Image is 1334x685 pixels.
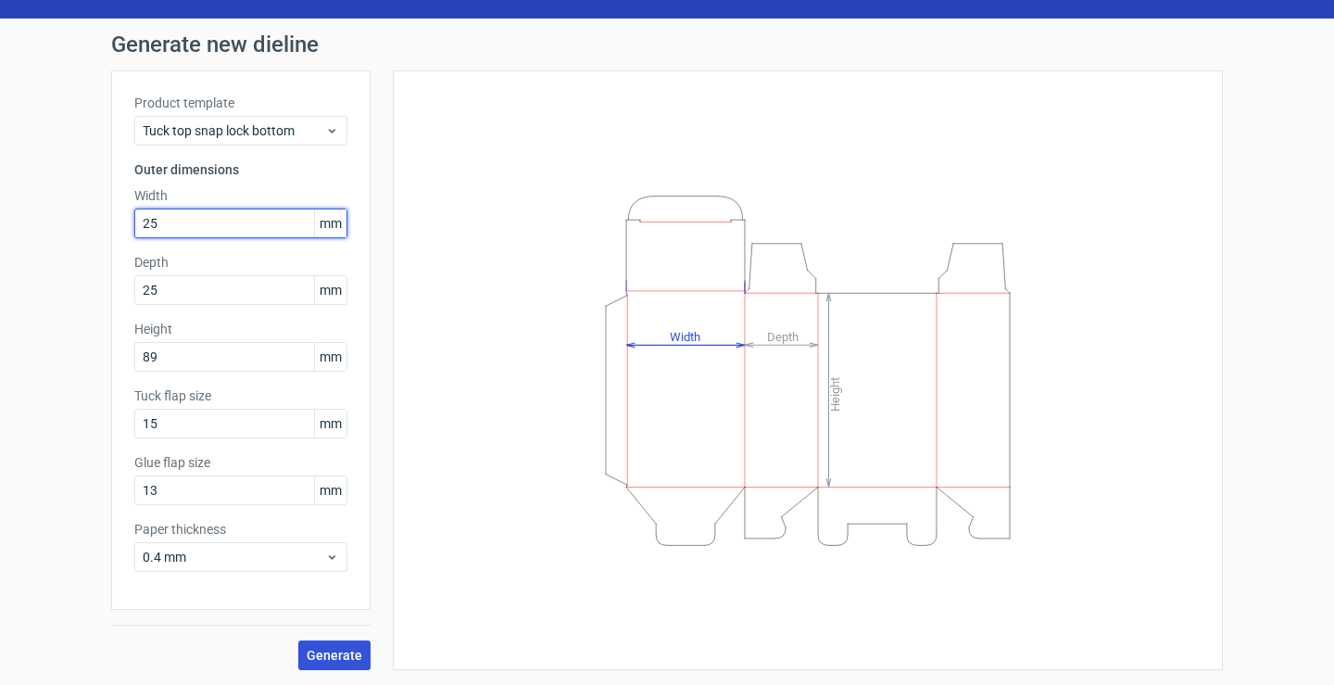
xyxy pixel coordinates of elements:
[314,410,346,438] span: mm
[134,253,347,272] label: Depth
[134,520,347,539] label: Paper thickness
[134,94,347,112] label: Product template
[143,548,325,566] span: 0.4 mm
[314,276,346,304] span: mm
[314,209,346,237] span: mm
[111,33,1223,56] h1: Generate new dieline
[828,376,842,411] tspan: Height
[134,320,347,338] label: Height
[134,453,347,472] label: Glue flap size
[767,329,799,343] tspan: Depth
[314,476,346,504] span: mm
[670,329,700,343] tspan: Width
[134,160,347,179] h3: Outer dimensions
[134,387,347,405] label: Tuck flap size
[298,641,371,670] button: Generate
[314,343,346,371] span: mm
[307,649,362,662] span: Generate
[143,121,325,140] span: Tuck top snap lock bottom
[134,186,347,205] label: Width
